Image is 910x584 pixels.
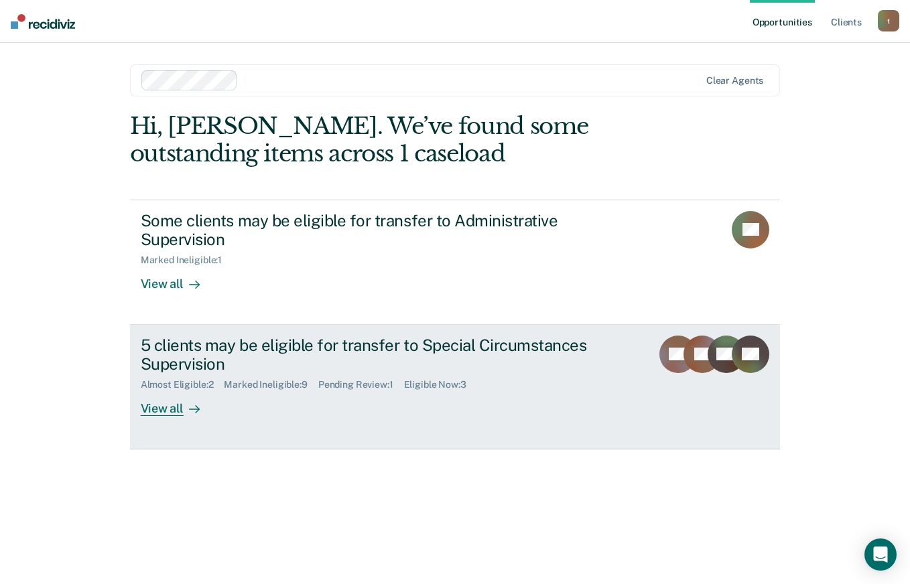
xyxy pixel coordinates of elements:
img: Recidiviz [11,14,75,29]
div: Pending Review : 1 [318,379,404,390]
button: t [878,10,899,31]
div: Eligible Now : 3 [404,379,477,390]
a: 5 clients may be eligible for transfer to Special Circumstances SupervisionAlmost Eligible:2Marke... [130,325,781,449]
a: Some clients may be eligible for transfer to Administrative SupervisionMarked Ineligible:1View all [130,200,781,325]
div: Marked Ineligible : 9 [224,379,318,390]
div: 5 clients may be eligible for transfer to Special Circumstances Supervision [141,336,611,374]
div: View all [141,266,216,292]
div: Marked Ineligible : 1 [141,254,233,266]
div: View all [141,390,216,417]
div: Clear agents [706,75,763,86]
div: Some clients may be eligible for transfer to Administrative Supervision [141,211,611,250]
div: Almost Eligible : 2 [141,379,224,390]
div: Open Intercom Messenger [864,538,897,571]
div: Hi, [PERSON_NAME]. We’ve found some outstanding items across 1 caseload [130,113,650,167]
